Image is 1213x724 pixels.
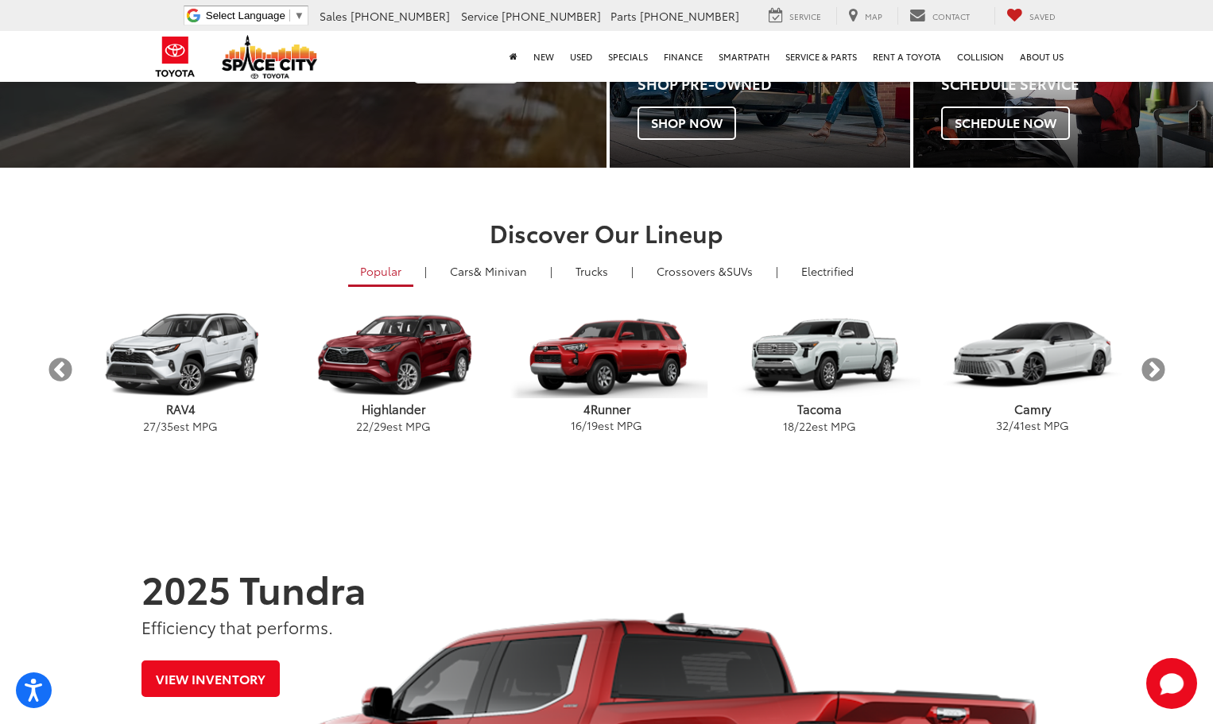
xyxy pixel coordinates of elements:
span: ▼ [294,10,304,21]
span: 18 [783,418,794,434]
img: Toyota Camry [926,310,1139,401]
p: / est MPG [500,417,713,433]
strong: 2025 Tundra [141,560,366,614]
span: 29 [374,418,386,434]
a: Service & Parts [777,31,865,82]
a: Service [757,7,833,25]
li: | [772,263,782,279]
span: 32 [996,417,1009,433]
p: / est MPG [926,417,1139,433]
h2: Discover Our Lineup [46,219,1167,246]
a: View Inventory [141,660,280,696]
a: Trucks [564,257,620,285]
p: Highlander [287,401,500,417]
a: Used [562,31,600,82]
span: Service [789,10,821,22]
span: Select Language [206,10,285,21]
a: Select Language​ [206,10,304,21]
a: Map [836,7,894,25]
span: Map [865,10,882,22]
a: Cars [438,257,539,285]
a: My Saved Vehicles [994,7,1068,25]
a: Rent a Toyota [865,31,949,82]
a: SmartPath [711,31,777,82]
span: Shop Now [638,106,736,140]
span: Saved [1029,10,1056,22]
a: Home [502,31,525,82]
span: 22 [799,418,812,434]
span: 27 [143,418,156,434]
a: Collision [949,31,1012,82]
p: Camry [926,401,1139,417]
p: / est MPG [287,418,500,434]
h4: Shop Pre-Owned [638,76,910,92]
a: About Us [1012,31,1072,82]
img: Toyota Highlander [293,312,495,398]
img: Space City Toyota [222,35,317,79]
span: Contact [932,10,970,22]
a: Contact [897,7,982,25]
p: Tacoma [713,401,926,417]
li: | [627,263,638,279]
p: Efficiency that performs. [141,615,1072,638]
span: ​ [289,10,290,21]
span: 19 [587,417,598,433]
a: Popular [348,257,413,287]
a: SUVs [645,257,765,285]
a: Specials [600,31,656,82]
button: Next [1139,356,1167,384]
img: Toyota RAV4 [79,312,282,398]
span: Service [461,8,498,24]
span: Sales [320,8,347,24]
span: [PHONE_NUMBER] [640,8,739,24]
img: Toyota [145,31,205,83]
aside: carousel [46,298,1167,442]
p: RAV4 [74,401,287,417]
img: Toyota Tacoma [719,312,921,398]
span: Schedule Now [941,106,1070,140]
a: Finance [656,31,711,82]
button: Toggle Chat Window [1146,658,1197,709]
span: 41 [1013,417,1025,433]
span: 35 [161,418,173,434]
a: New [525,31,562,82]
img: Toyota 4Runner [506,312,708,398]
p: / est MPG [713,418,926,434]
button: Previous [46,356,74,384]
span: 16 [571,417,582,433]
li: | [420,263,431,279]
span: [PHONE_NUMBER] [351,8,450,24]
span: & Minivan [474,263,527,279]
p: 4Runner [500,401,713,417]
span: 22 [356,418,369,434]
li: | [546,263,556,279]
svg: Start Chat [1146,658,1197,709]
span: Parts [610,8,637,24]
span: [PHONE_NUMBER] [502,8,601,24]
a: Electrified [789,257,866,285]
p: / est MPG [74,418,287,434]
span: Crossovers & [657,263,727,279]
